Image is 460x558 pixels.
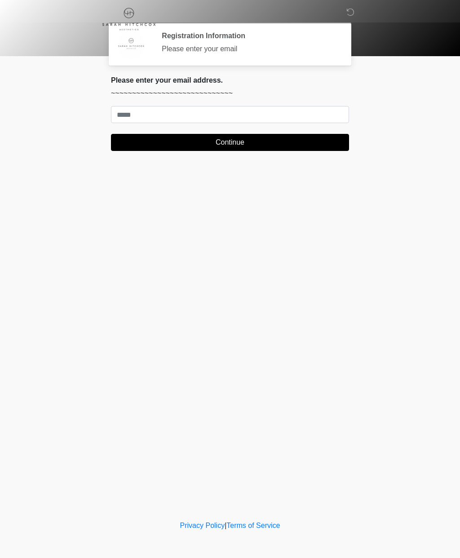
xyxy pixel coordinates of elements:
[162,44,336,54] div: Please enter your email
[102,7,156,31] img: Sarah Hitchcox Aesthetics Logo
[111,76,349,84] h2: Please enter your email address.
[111,88,349,99] p: ~~~~~~~~~~~~~~~~~~~~~~~~~~~~~
[111,134,349,151] button: Continue
[226,522,280,529] a: Terms of Service
[118,31,145,58] img: Agent Avatar
[225,522,226,529] a: |
[180,522,225,529] a: Privacy Policy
